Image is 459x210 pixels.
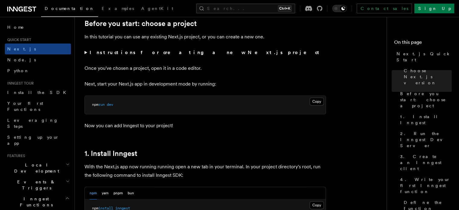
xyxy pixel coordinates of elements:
span: Leveraging Steps [7,118,58,129]
a: 1. Install Inngest [398,111,452,128]
a: 3. Create an Inngest client [398,151,452,174]
p: With the Next.js app now running running open a new tab in your terminal. In your project directo... [84,163,326,179]
span: 3. Create an Inngest client [400,153,452,172]
button: Copy [310,201,324,209]
a: Leveraging Steps [5,115,71,132]
span: Next.js [7,47,36,51]
button: npm [90,187,97,199]
span: Home [7,24,24,30]
span: Features [5,153,25,158]
button: bun [128,187,134,199]
span: Local Development [5,162,66,174]
a: Setting up your app [5,132,71,149]
p: Now you can add Inngest to your project! [84,121,326,130]
span: Inngest tour [5,81,34,86]
p: Next, start your Next.js app in development mode by running: [84,80,326,88]
a: Python [5,65,71,76]
strong: Instructions for creating a new Next.js project [90,50,322,55]
kbd: Ctrl+K [278,5,292,11]
a: 1. Install Inngest [84,149,137,158]
span: Documentation [45,6,94,11]
a: AgentKit [138,2,177,16]
button: Search...Ctrl+K [196,4,295,13]
span: AgentKit [141,6,173,11]
button: Copy [310,98,324,105]
span: Python [7,68,29,73]
a: Home [5,22,71,33]
button: pnpm [113,187,123,199]
button: Events & Triggers [5,176,71,193]
span: Before you start: choose a project [400,91,452,109]
button: Local Development [5,160,71,176]
a: 2. Run the Inngest Dev Server [398,128,452,151]
a: Install the SDK [5,87,71,98]
a: Sign Up [414,4,454,13]
p: Once you've chosen a project, open it in a code editor. [84,64,326,73]
h4: On this page [394,39,452,48]
span: Choose Next.js version [404,68,452,86]
a: Contact sales [357,4,412,13]
span: dev [107,102,113,107]
a: Before you start: choose a project [398,88,452,111]
span: 1. Install Inngest [400,114,452,126]
span: 2. Run the Inngest Dev Server [400,131,452,149]
a: Next.js [5,44,71,54]
span: Examples [102,6,134,11]
span: npm [92,102,98,107]
a: Your first Functions [5,98,71,115]
a: Documentation [41,2,98,17]
span: run [98,102,105,107]
span: 4. Write your first Inngest function [400,176,452,195]
span: Events & Triggers [5,179,66,191]
span: Setting up your app [7,135,59,146]
button: Toggle dark mode [332,5,347,12]
a: Examples [98,2,138,16]
a: 4. Write your first Inngest function [398,174,452,197]
span: Install the SDK [7,90,70,95]
span: Your first Functions [7,101,43,112]
a: Node.js [5,54,71,65]
a: Next.js Quick Start [394,48,452,65]
summary: Instructions for creating a new Next.js project [84,48,326,57]
span: Inngest Functions [5,196,65,208]
a: Before you start: choose a project [84,19,197,28]
a: Choose Next.js version [401,65,452,88]
span: Quick start [5,37,31,42]
span: Node.js [7,57,36,62]
p: In this tutorial you can use any existing Next.js project, or you can create a new one. [84,33,326,41]
button: yarn [102,187,109,199]
span: Next.js Quick Start [397,51,452,63]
